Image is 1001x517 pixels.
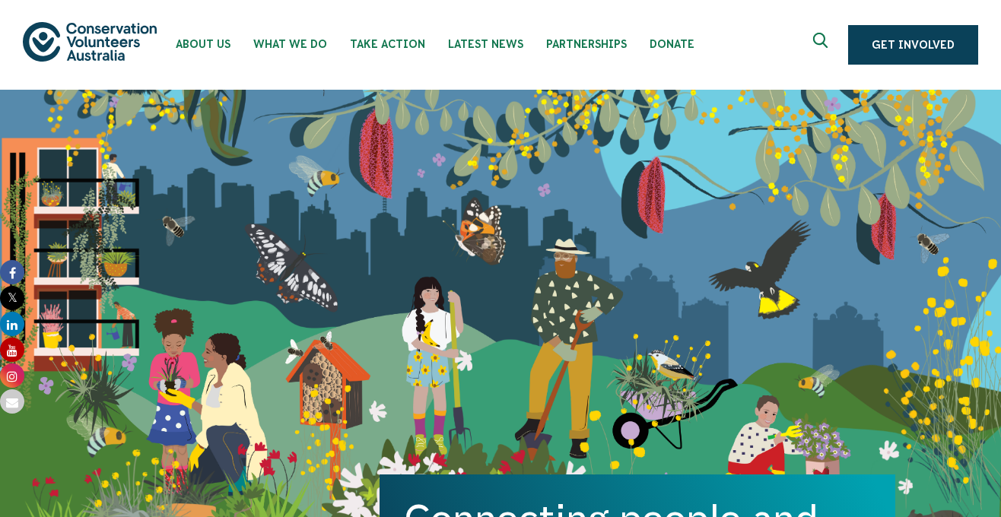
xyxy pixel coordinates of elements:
img: logo.svg [23,22,157,61]
span: What We Do [253,38,327,50]
span: Expand search box [813,33,832,57]
span: Donate [650,38,694,50]
span: Take Action [350,38,425,50]
button: Expand search box Close search box [804,27,841,63]
a: Get Involved [848,25,978,65]
span: Partnerships [546,38,627,50]
span: About Us [176,38,230,50]
span: Latest News [448,38,523,50]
